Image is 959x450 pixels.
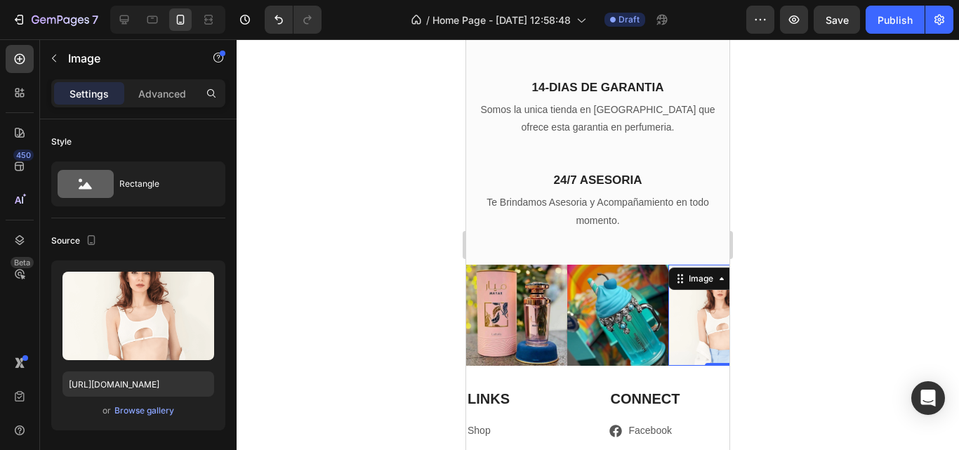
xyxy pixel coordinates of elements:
div: Rectangle [119,168,205,200]
div: Beta [11,257,34,268]
img: Alt Image [202,225,303,326]
div: Image [220,233,250,246]
img: preview-image [62,272,214,360]
a: Facebook [163,385,206,397]
p: CONNECT [145,350,263,369]
div: Undo/Redo [265,6,322,34]
p: Settings [70,86,109,101]
span: Save [826,14,849,26]
span: / [426,13,430,27]
span: Home Page - [DATE] 12:58:48 [432,13,571,27]
p: LINKS [1,350,119,369]
span: Draft [619,13,640,26]
p: Advanced [138,86,186,101]
p: Image [68,50,187,67]
div: 450 [13,150,34,161]
a: Shop [1,385,25,397]
input: https://example.com/image.jpg [62,371,214,397]
div: Browse gallery [114,404,174,417]
span: or [102,402,111,419]
a: Image Title [202,225,303,326]
div: Style [51,135,72,148]
div: Open Intercom Messenger [911,381,945,415]
button: Save [814,6,860,34]
button: Browse gallery [114,404,175,418]
p: 7 [92,11,98,28]
button: 7 [6,6,105,34]
div: Publish [878,13,913,27]
button: Publish [866,6,925,34]
iframe: Design area [466,39,729,450]
div: Source [51,232,100,251]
